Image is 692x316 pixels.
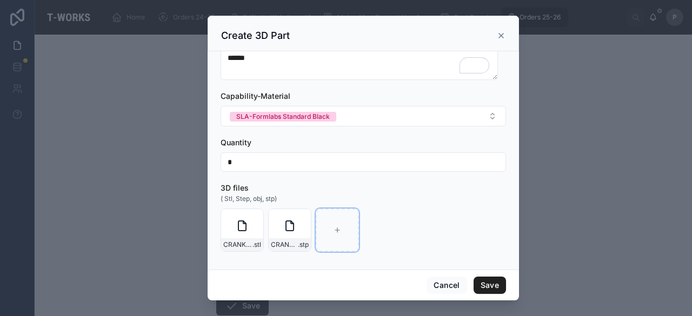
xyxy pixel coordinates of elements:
[221,48,498,80] textarea: To enrich screen reader interactions, please activate Accessibility in Grammarly extension settings
[223,240,252,249] span: CRANK CAP
[236,112,330,122] div: SLA-Formlabs Standard Black
[221,29,290,42] h3: Create 3D Part
[221,91,290,100] span: Capability-Material
[427,277,467,294] button: Cancel
[221,183,249,192] span: 3D files
[298,240,309,249] span: .stp
[474,277,506,294] button: Save
[221,194,277,203] span: ( Stl, Step, obj, stp)
[271,240,298,249] span: CRANK CAP_1
[221,106,506,126] button: Select Button
[252,240,261,249] span: .stl
[221,138,251,147] span: Quantity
